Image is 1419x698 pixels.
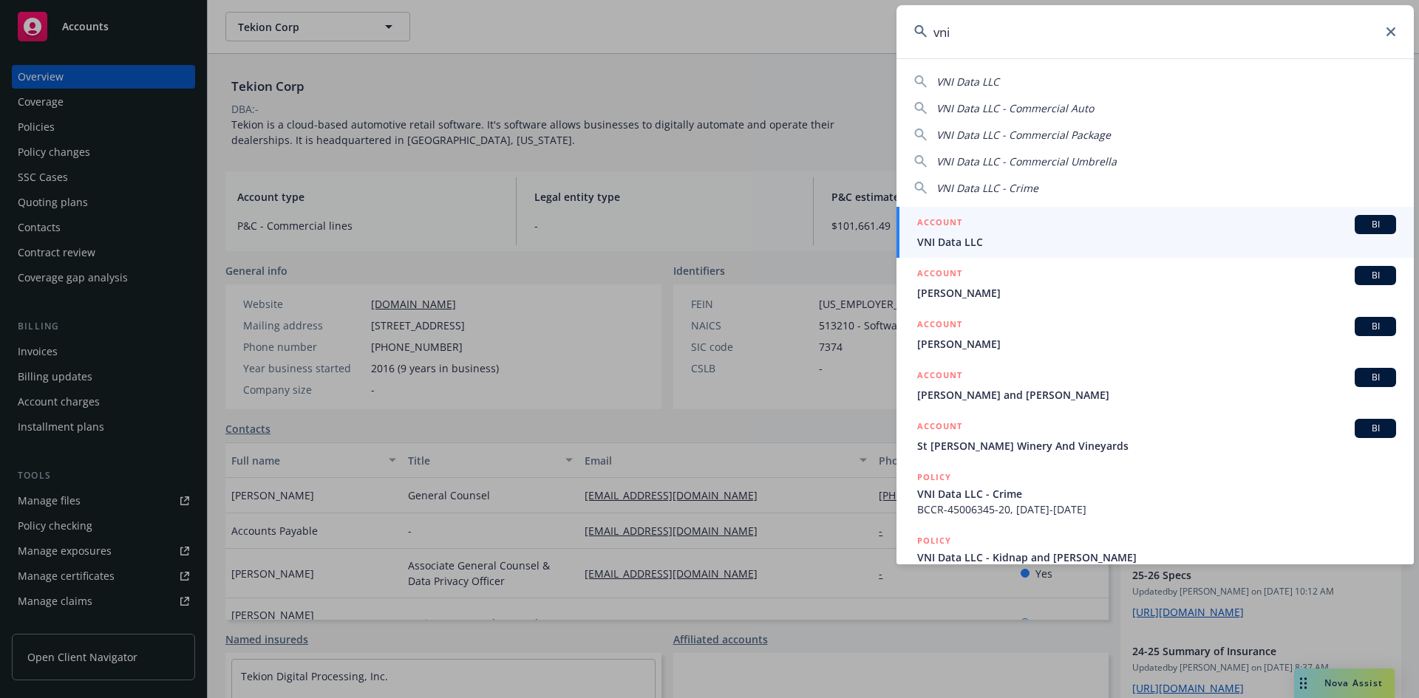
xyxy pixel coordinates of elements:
a: POLICYVNI Data LLC - CrimeBCCR-45006345-20, [DATE]-[DATE] [896,462,1414,525]
span: VNI Data LLC - Crime [936,181,1038,195]
span: VNI Data LLC - Commercial Package [936,128,1111,142]
a: POLICYVNI Data LLC - Kidnap and [PERSON_NAME] [896,525,1414,589]
h5: ACCOUNT [917,368,962,386]
a: ACCOUNTBI[PERSON_NAME] and [PERSON_NAME] [896,360,1414,411]
a: ACCOUNTBISt [PERSON_NAME] Winery And Vineyards [896,411,1414,462]
span: [PERSON_NAME] [917,336,1396,352]
span: BCCR-45006345-20, [DATE]-[DATE] [917,502,1396,517]
h5: ACCOUNT [917,317,962,335]
span: BI [1361,218,1390,231]
a: ACCOUNTBIVNI Data LLC [896,207,1414,258]
span: VNI Data LLC [936,75,999,89]
span: [PERSON_NAME] and [PERSON_NAME] [917,387,1396,403]
span: BI [1361,269,1390,282]
span: BI [1361,422,1390,435]
span: St [PERSON_NAME] Winery And Vineyards [917,438,1396,454]
a: ACCOUNTBI[PERSON_NAME] [896,258,1414,309]
span: BI [1361,320,1390,333]
span: VNI Data LLC [917,234,1396,250]
input: Search... [896,5,1414,58]
span: [PERSON_NAME] [917,285,1396,301]
h5: ACCOUNT [917,215,962,233]
span: VNI Data LLC - Crime [917,486,1396,502]
h5: POLICY [917,533,951,548]
a: ACCOUNTBI[PERSON_NAME] [896,309,1414,360]
h5: ACCOUNT [917,419,962,437]
span: VNI Data LLC - Commercial Auto [936,101,1094,115]
span: VNI Data LLC - Commercial Umbrella [936,154,1117,168]
span: VNI Data LLC - Kidnap and [PERSON_NAME] [917,550,1396,565]
h5: ACCOUNT [917,266,962,284]
h5: POLICY [917,470,951,485]
span: BI [1361,371,1390,384]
